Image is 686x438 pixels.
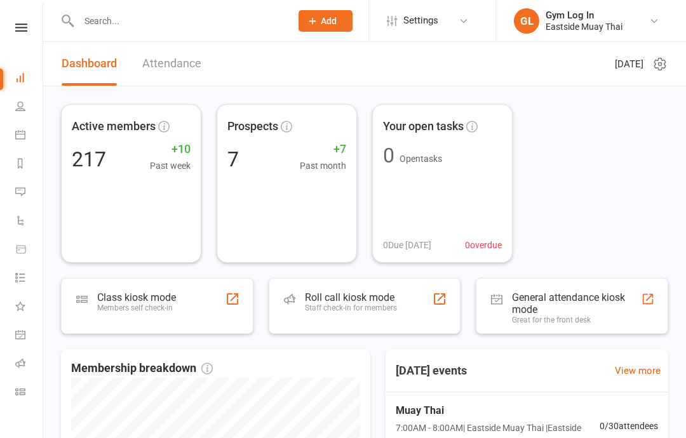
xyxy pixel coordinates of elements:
[403,6,438,35] span: Settings
[150,140,191,159] span: +10
[71,359,213,378] span: Membership breakdown
[386,359,477,382] h3: [DATE] events
[72,117,156,136] span: Active members
[615,363,661,378] a: View more
[15,122,44,150] a: Calendar
[305,291,397,303] div: Roll call kiosk mode
[512,291,641,315] div: General attendance kiosk mode
[383,117,464,136] span: Your open tasks
[97,291,176,303] div: Class kiosk mode
[15,350,44,379] a: Roll call kiosk mode
[396,402,600,419] span: Muay Thai
[305,303,397,312] div: Staff check-in for members
[142,42,201,86] a: Attendance
[62,42,117,86] a: Dashboard
[299,10,353,32] button: Add
[321,16,337,26] span: Add
[15,93,44,122] a: People
[615,56,643,72] span: [DATE]
[72,149,106,169] div: 217
[546,10,622,21] div: Gym Log In
[383,145,394,166] div: 0
[512,315,641,324] div: Great for the front desk
[300,159,346,173] span: Past month
[546,21,622,32] div: Eastside Muay Thai
[227,149,239,169] div: 7
[514,8,539,34] div: GL
[15,322,44,350] a: General attendance kiosk mode
[383,238,431,252] span: 0 Due [DATE]
[227,117,278,136] span: Prospects
[15,293,44,322] a: What's New
[15,236,44,265] a: Product Sales
[15,65,44,93] a: Dashboard
[97,303,176,312] div: Members self check-in
[465,238,502,252] span: 0 overdue
[15,379,44,408] a: Class kiosk mode
[75,12,282,30] input: Search...
[150,159,191,173] span: Past week
[15,150,44,179] a: Reports
[300,140,346,159] span: +7
[400,154,442,164] span: Open tasks
[600,419,658,433] span: 0 / 30 attendees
